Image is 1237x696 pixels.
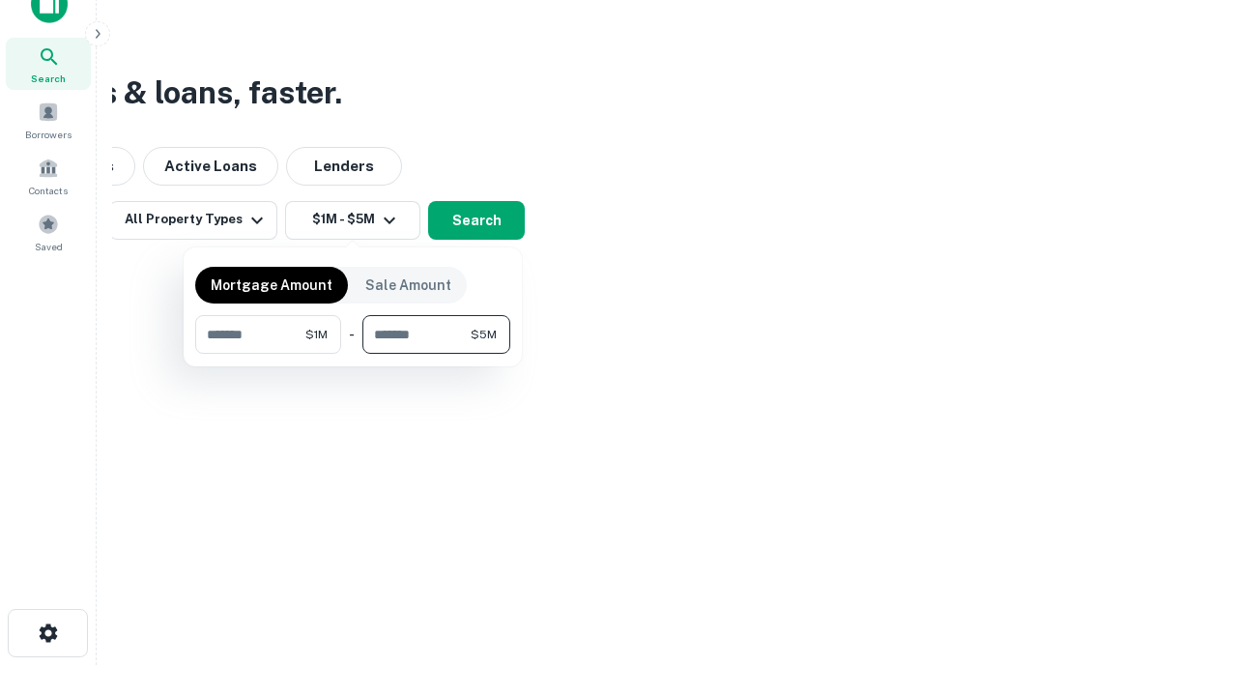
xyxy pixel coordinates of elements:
[349,315,355,354] div: -
[211,275,332,296] p: Mortgage Amount
[1140,479,1237,572] iframe: Chat Widget
[365,275,451,296] p: Sale Amount
[305,326,328,343] span: $1M
[471,326,497,343] span: $5M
